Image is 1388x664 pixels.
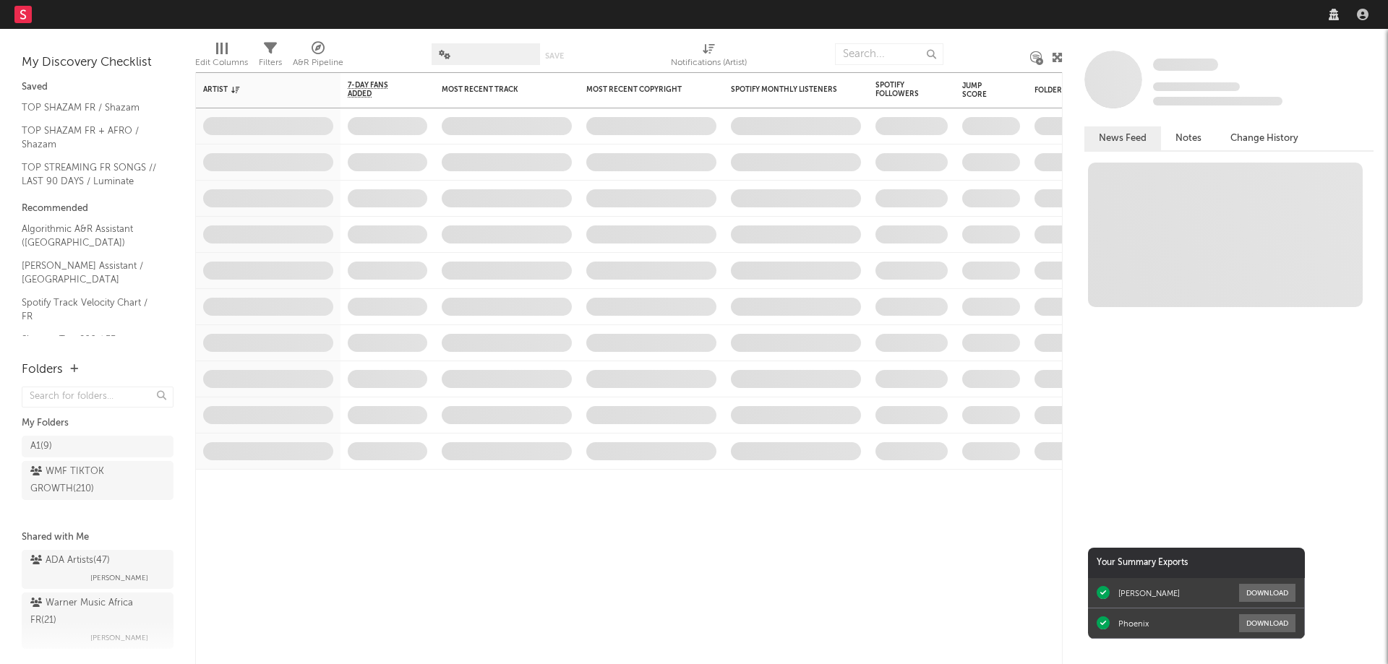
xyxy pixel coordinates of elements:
[22,258,159,288] a: [PERSON_NAME] Assistant / [GEOGRAPHIC_DATA]
[962,82,998,99] div: Jump Score
[203,85,312,94] div: Artist
[1153,59,1218,71] span: Some Artist
[1153,58,1218,72] a: Some Artist
[1239,584,1295,602] button: Download
[22,54,173,72] div: My Discovery Checklist
[875,81,926,98] div: Spotify Followers
[30,552,110,569] div: ADA Artists ( 47 )
[90,629,148,647] span: [PERSON_NAME]
[1034,86,1143,95] div: Folders
[22,387,173,408] input: Search for folders...
[1239,614,1295,632] button: Download
[22,361,63,379] div: Folders
[545,52,564,60] button: Save
[348,81,406,98] span: 7-Day Fans Added
[195,54,248,72] div: Edit Columns
[22,332,159,348] a: Shazam Top 200 / FR
[195,36,248,78] div: Edit Columns
[22,160,159,189] a: TOP STREAMING FR SONGS // LAST 90 DAYS / Luminate
[671,54,747,72] div: Notifications (Artist)
[835,43,943,65] input: Search...
[1118,588,1180,598] div: [PERSON_NAME]
[259,54,282,72] div: Filters
[30,438,52,455] div: A1 ( 9 )
[259,36,282,78] div: Filters
[90,569,148,587] span: [PERSON_NAME]
[1216,126,1313,150] button: Change History
[30,463,132,498] div: WMF TIKTOK GROWTH ( 210 )
[1084,126,1161,150] button: News Feed
[30,595,161,629] div: Warner Music Africa FR ( 21 )
[293,54,343,72] div: A&R Pipeline
[22,592,173,649] a: Warner Music Africa FR(21)[PERSON_NAME]
[1118,618,1149,629] div: Phoenix
[22,221,159,251] a: Algorithmic A&R Assistant ([GEOGRAPHIC_DATA])
[1153,97,1282,105] span: 0 fans last week
[442,85,550,94] div: Most Recent Track
[22,550,173,589] a: ADA Artists(47)[PERSON_NAME]
[586,85,695,94] div: Most Recent Copyright
[22,123,159,152] a: TOP SHAZAM FR + AFRO / Shazam
[1153,82,1240,91] span: Tracking Since: [DATE]
[22,100,159,116] a: TOP SHAZAM FR / Shazam
[731,85,839,94] div: Spotify Monthly Listeners
[22,295,159,324] a: Spotify Track Velocity Chart / FR
[22,79,173,96] div: Saved
[22,529,173,546] div: Shared with Me
[293,36,343,78] div: A&R Pipeline
[22,415,173,432] div: My Folders
[1088,548,1305,578] div: Your Summary Exports
[1161,126,1216,150] button: Notes
[22,200,173,217] div: Recommended
[22,461,173,500] a: WMF TIKTOK GROWTH(210)
[671,36,747,78] div: Notifications (Artist)
[22,436,173,457] a: A1(9)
